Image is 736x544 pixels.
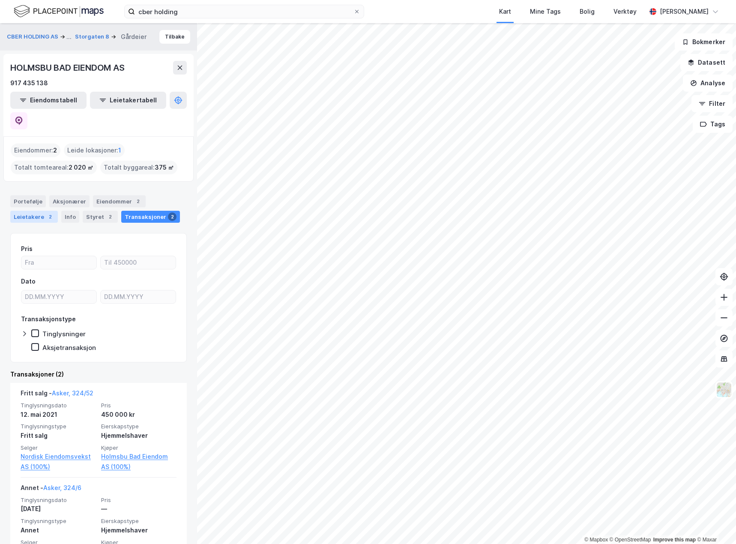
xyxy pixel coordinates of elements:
[660,6,709,17] div: [PERSON_NAME]
[21,290,96,303] input: DD.MM.YYYY
[10,195,46,207] div: Portefølje
[683,75,733,92] button: Analyse
[21,402,96,409] span: Tinglysningsdato
[69,162,93,173] span: 2 020 ㎡
[100,161,177,174] div: Totalt byggareal :
[610,537,651,543] a: OpenStreetMap
[101,409,177,420] div: 450 000 kr
[101,423,177,430] span: Eierskapstype
[584,537,608,543] a: Mapbox
[21,483,81,496] div: Annet -
[134,197,142,206] div: 2
[10,92,87,109] button: Eiendomstabell
[121,32,147,42] div: Gårdeier
[101,504,177,514] div: —
[64,143,125,157] div: Leide lokasjoner :
[613,6,637,17] div: Verktøy
[10,78,48,88] div: 917 435 138
[101,290,176,303] input: DD.MM.YYYY
[653,537,696,543] a: Improve this map
[716,382,732,398] img: Z
[11,143,60,157] div: Eiendommer :
[93,195,146,207] div: Eiendommer
[121,211,180,223] div: Transaksjoner
[499,6,511,17] div: Kart
[42,330,86,338] div: Tinglysninger
[101,525,177,535] div: Hjemmelshaver
[21,451,96,472] a: Nordisk Eiendomsvekst AS (100%)
[66,32,72,42] div: ...
[101,444,177,451] span: Kjøper
[21,314,76,324] div: Transaksjonstype
[693,503,736,544] div: Kontrollprogram for chat
[46,212,54,221] div: 2
[83,211,118,223] div: Styret
[61,211,79,223] div: Info
[10,369,187,380] div: Transaksjoner (2)
[680,54,733,71] button: Datasett
[14,4,104,19] img: logo.f888ab2527a4732fd821a326f86c7f29.svg
[21,430,96,441] div: Fritt salg
[101,496,177,504] span: Pris
[101,430,177,441] div: Hjemmelshaver
[101,451,177,472] a: Holmsbu Bad Eiendom AS (100%)
[530,6,561,17] div: Mine Tags
[10,61,126,75] div: HOLMSBU BAD EIENDOM AS
[10,211,58,223] div: Leietakere
[21,504,96,514] div: [DATE]
[21,276,36,287] div: Dato
[21,525,96,535] div: Annet
[168,212,177,221] div: 2
[21,423,96,430] span: Tinglysningstype
[21,256,96,269] input: Fra
[691,95,733,112] button: Filter
[675,33,733,51] button: Bokmerker
[693,503,736,544] iframe: Chat Widget
[135,5,353,18] input: Søk på adresse, matrikkel, gårdeiere, leietakere eller personer
[75,33,111,41] button: Storgaten 8
[21,496,96,504] span: Tinglysningsdato
[21,244,33,254] div: Pris
[118,145,121,155] span: 1
[53,145,57,155] span: 2
[106,212,114,221] div: 2
[42,344,96,352] div: Aksjetransaksjon
[11,161,97,174] div: Totalt tomteareal :
[580,6,595,17] div: Bolig
[693,116,733,133] button: Tags
[43,484,81,491] a: Asker, 324/6
[101,402,177,409] span: Pris
[101,517,177,525] span: Eierskapstype
[7,32,60,42] button: CBER HOLDING AS
[101,256,176,269] input: Til 450000
[49,195,90,207] div: Aksjonærer
[155,162,174,173] span: 375 ㎡
[21,388,93,402] div: Fritt salg -
[21,409,96,420] div: 12. mai 2021
[21,517,96,525] span: Tinglysningstype
[52,389,93,397] a: Asker, 324/52
[21,444,96,451] span: Selger
[159,30,190,44] button: Tilbake
[90,92,166,109] button: Leietakertabell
